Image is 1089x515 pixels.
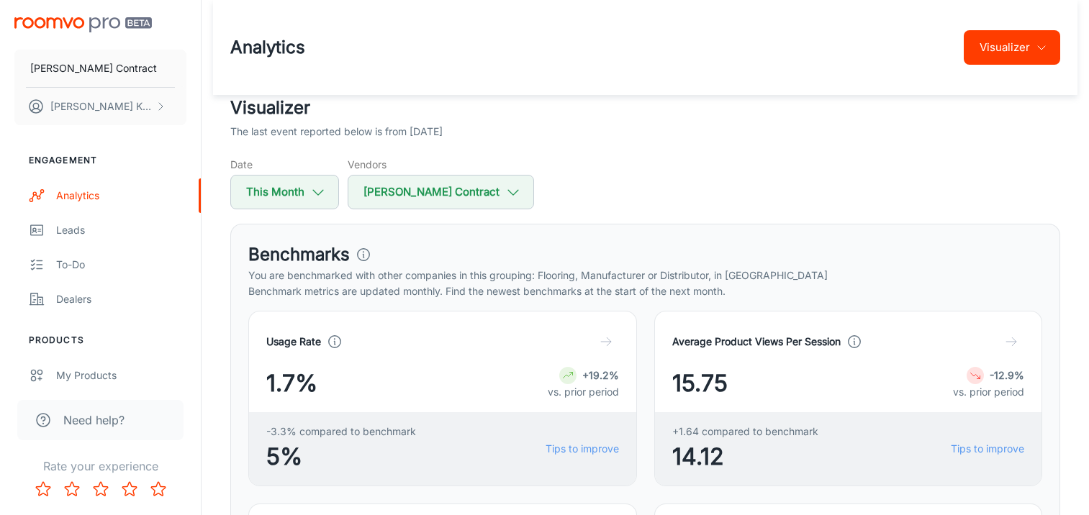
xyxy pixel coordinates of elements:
[56,222,186,238] div: Leads
[672,439,818,474] span: 14.12
[56,188,186,204] div: Analytics
[230,35,305,60] h1: Analytics
[14,50,186,87] button: [PERSON_NAME] Contract
[266,334,321,350] h4: Usage Rate
[266,424,416,439] span: -3.3% compared to benchmark
[248,283,1042,299] p: Benchmark metrics are updated monthly. Find the newest benchmarks at the start of the next month.
[672,424,818,439] span: +1.64 compared to benchmark
[58,475,86,503] button: Rate 2 star
[30,60,157,76] p: [PERSON_NAME] Contract
[248,268,1042,283] p: You are benchmarked with other companies in this grouping: Flooring, Manufacturer or Distributor,...
[115,475,144,503] button: Rate 4 star
[12,457,189,475] p: Rate your experience
[230,95,1060,121] h2: Visualizer
[546,441,619,457] a: Tips to improve
[56,291,186,307] div: Dealers
[56,368,186,383] div: My Products
[50,99,152,114] p: [PERSON_NAME] Kagwisa
[248,242,350,268] h3: Benchmarks
[348,157,534,172] h5: Vendors
[14,17,152,32] img: Roomvo PRO Beta
[266,366,317,401] span: 1.7%
[230,124,443,140] p: The last event reported below is from [DATE]
[951,441,1024,457] a: Tips to improve
[582,369,619,381] strong: +19.2%
[953,384,1024,400] p: vs. prior period
[672,366,728,401] span: 15.75
[266,439,416,474] span: 5%
[14,88,186,125] button: [PERSON_NAME] Kagwisa
[144,475,173,503] button: Rate 5 star
[990,369,1024,381] strong: -12.9%
[29,475,58,503] button: Rate 1 star
[672,334,841,350] h4: Average Product Views Per Session
[86,475,115,503] button: Rate 3 star
[964,30,1060,65] button: Visualizer
[230,175,339,209] button: This Month
[63,411,125,429] span: Need help?
[348,175,534,209] button: [PERSON_NAME] Contract
[230,157,339,172] h5: Date
[548,384,619,400] p: vs. prior period
[56,257,186,273] div: To-do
